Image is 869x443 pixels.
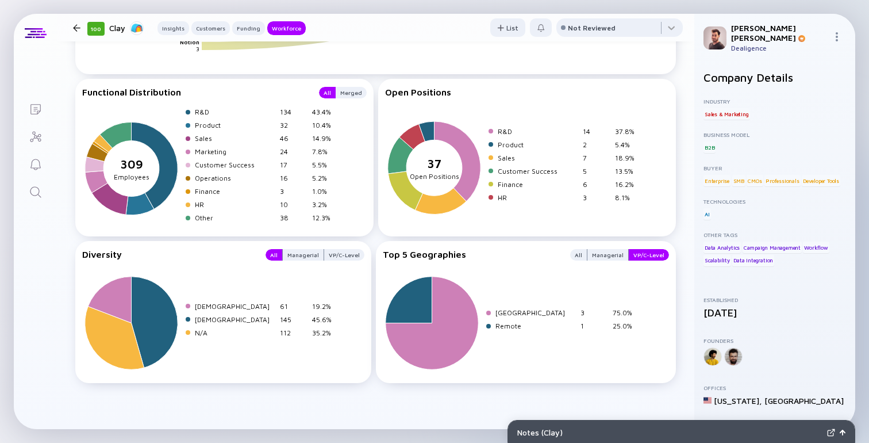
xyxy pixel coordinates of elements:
div: Buyer [703,165,846,171]
div: 7 [583,154,610,162]
div: 6 [583,180,610,189]
div: 38 [280,213,307,222]
div: 3 [280,187,307,196]
tspan: Open Positions [409,173,459,181]
div: All [570,249,587,261]
div: Diversity [82,249,254,261]
div: HR [195,200,275,209]
div: Operations [195,174,275,182]
div: R&D [195,108,275,116]
div: Workforce [267,22,306,34]
div: Offices [703,384,846,391]
div: 5.5% [312,161,340,169]
div: Sales [195,134,275,143]
div: Other Tags [703,231,846,238]
div: Finance [498,180,578,189]
div: 5.2% [312,174,340,182]
div: 3 [580,308,608,317]
button: All [319,87,336,98]
img: Gil Profile Picture [703,26,726,49]
div: [DEMOGRAPHIC_DATA] [195,302,275,311]
div: 32 [280,121,307,129]
div: List [490,19,525,37]
h2: Company Details [703,71,846,84]
button: Insights [157,21,189,35]
button: Managerial [587,249,629,261]
div: N/A [195,329,275,337]
div: Scalability [703,255,731,266]
div: Business Model [703,131,846,138]
div: Customer Success [498,167,578,175]
div: 100 [87,22,105,36]
div: 25.0% [613,322,640,330]
div: [GEOGRAPHIC_DATA] [764,396,844,406]
div: 75.0% [613,308,640,317]
div: 46 [280,134,307,143]
div: 17 [280,161,307,169]
a: Lists [14,94,57,122]
div: R&D [498,127,578,136]
div: Product [498,140,578,149]
div: Insights [157,22,189,34]
div: Funding [232,22,265,34]
div: 45.6% [312,315,340,324]
div: 14 [583,127,610,136]
div: 18.9% [615,154,643,162]
div: Established [703,296,846,303]
img: United States Flag [703,396,712,404]
div: 3 [583,193,610,202]
div: Campaign Management [743,242,802,253]
div: 61 [280,302,307,311]
div: Data Integration [732,255,774,266]
div: 5.4% [615,140,643,149]
div: 7.8% [312,147,340,156]
div: Notes ( Clay ) [517,427,822,437]
div: 14.9% [312,134,340,143]
div: SMB [732,175,745,186]
div: Developer Tools [802,175,840,186]
img: Expand Notes [827,429,835,437]
div: Industry [703,98,846,105]
img: Open Notes [840,430,845,436]
text: Notion [180,39,199,46]
div: 1.0% [312,187,340,196]
a: Investor Map [14,122,57,150]
div: CMOs [747,175,763,186]
div: 10.4% [312,121,340,129]
div: 1 [580,322,608,330]
a: Search [14,177,57,205]
div: Product [195,121,275,129]
div: 3.2% [312,200,340,209]
div: Managerial [283,249,324,261]
button: Funding [232,21,265,35]
div: Clay [109,21,144,35]
div: Top 5 Geographies [383,249,559,261]
div: Dealigence [731,44,828,52]
button: VP/C-Level [324,249,364,261]
div: [DATE] [703,307,846,319]
div: HR [498,193,578,202]
div: 145 [280,315,307,324]
div: Finance [195,187,275,196]
div: Other [195,213,275,222]
div: 16.2% [615,180,643,189]
tspan: 37 [427,156,441,170]
div: 134 [280,108,307,116]
div: VP/C-Level [629,249,669,261]
div: Enterprise [703,175,730,186]
div: Managerial [587,249,628,261]
div: 112 [280,329,307,337]
div: Not Reviewed [568,24,616,32]
img: Menu [832,32,841,41]
div: 13.5% [615,167,643,175]
button: All [266,249,282,261]
div: Sales & Marketing [703,108,750,120]
div: [US_STATE] , [714,396,762,406]
div: [DEMOGRAPHIC_DATA] [195,315,275,324]
div: Technologies [703,198,846,205]
div: 10 [280,200,307,209]
div: Marketing [195,147,275,156]
div: B2B [703,142,716,153]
